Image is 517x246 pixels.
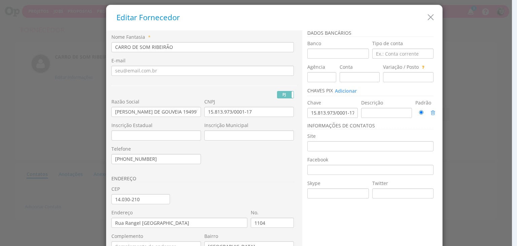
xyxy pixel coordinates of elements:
[111,186,120,192] label: CEP
[383,64,419,70] label: Variação / Posto
[307,180,320,187] label: Skype
[415,99,431,106] label: Padrão
[204,233,218,240] label: Bairro
[111,146,131,152] label: Telefone
[372,180,388,187] label: Twitter
[111,218,247,228] input: Digite o logradouro do cliente (Rua, Avenida, Alameda)
[307,64,325,70] label: Agência
[204,107,294,117] input: 00.000.000/0000-00
[340,64,353,70] label: Conta
[111,209,133,216] label: Endereço
[111,57,126,64] label: E-mail
[361,99,383,106] label: Descrição
[307,87,434,96] h3: Chaves PIX
[307,99,321,106] label: Chave
[307,30,434,37] h3: Dados bancários
[307,156,328,163] label: Facebook
[335,87,357,95] button: Adicionar
[111,34,145,40] label: Nome Fantasia
[116,13,437,22] h5: Editar Fornecedor
[372,40,403,47] label: Tipo de conta
[307,133,316,140] label: Site
[307,123,434,129] h3: Informações de Contatos
[111,98,139,105] label: Razão Social
[277,91,294,98] label: PJ
[111,66,294,76] input: seu@email.com.br
[111,154,201,164] input: (xx) 9999-9999
[307,40,321,47] label: Banco
[251,209,258,216] label: No.
[111,194,170,204] input: 00.000-000
[111,122,152,129] label: Inscrição Estadual
[204,98,215,105] label: CNPJ
[420,64,424,70] span: Utilize este campo para informar dados adicionais ou específicos para esta conta. Ex: 013 - Poupança
[204,122,248,129] label: Inscrição Municipal
[372,49,434,59] input: Ex.: Conta corrente
[111,233,143,240] label: Complemento
[111,176,294,182] h3: ENDEREÇO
